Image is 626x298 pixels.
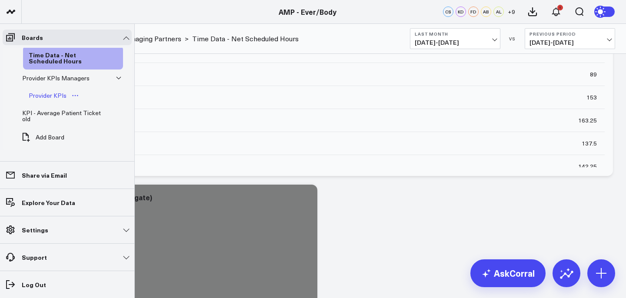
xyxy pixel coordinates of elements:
a: AskCorral [470,259,546,287]
span: [DATE] - [DATE] [529,39,610,46]
div: Time Data - Net Scheduled Hours [27,50,105,66]
div: CS [443,7,453,17]
div: 1 [557,5,563,10]
div: Provider KPIs Managers [20,73,92,83]
p: Log Out [22,281,46,288]
a: Time Data - Net Scheduled HoursOpen board menu [23,46,118,70]
a: AMP - Ever/Body [279,7,336,17]
p: Support [22,254,47,261]
div: FD [468,7,479,17]
a: KPI - Average Patient Ticket oldOpen board menu [17,104,123,128]
p: Explore Your Data [22,199,75,206]
div: VS [505,36,520,41]
div: Provider KPIs [27,90,69,101]
span: + 9 [508,9,515,15]
a: Provider KPIsOpen board menu [23,87,85,104]
button: +9 [506,7,516,17]
a: Provider KPIs ManagersOpen board menu [17,70,108,87]
div: KPI - Average Patient Ticket old [20,108,107,124]
div: 142.25 [578,162,597,171]
div: 89 [590,70,597,79]
div: 137.5 [582,139,597,148]
b: Last Month [415,31,496,36]
button: Open board menu [69,92,82,99]
button: Add Board [17,128,69,147]
div: 163.25 [578,116,597,125]
div: AL [493,7,504,17]
div: 153 [586,93,597,102]
button: Last Month[DATE]-[DATE] [410,28,500,49]
p: Settings [22,226,48,233]
div: AB [481,7,491,17]
p: Boards [22,34,43,41]
button: Previous Period[DATE]-[DATE] [525,28,615,49]
span: Add Board [36,134,64,141]
a: Time Data - Net Scheduled Hours [192,34,299,43]
div: KD [456,7,466,17]
a: Log Out [3,277,132,292]
b: Previous Period [529,31,610,36]
span: [DATE] - [DATE] [415,39,496,46]
p: Share via Email [22,172,67,179]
